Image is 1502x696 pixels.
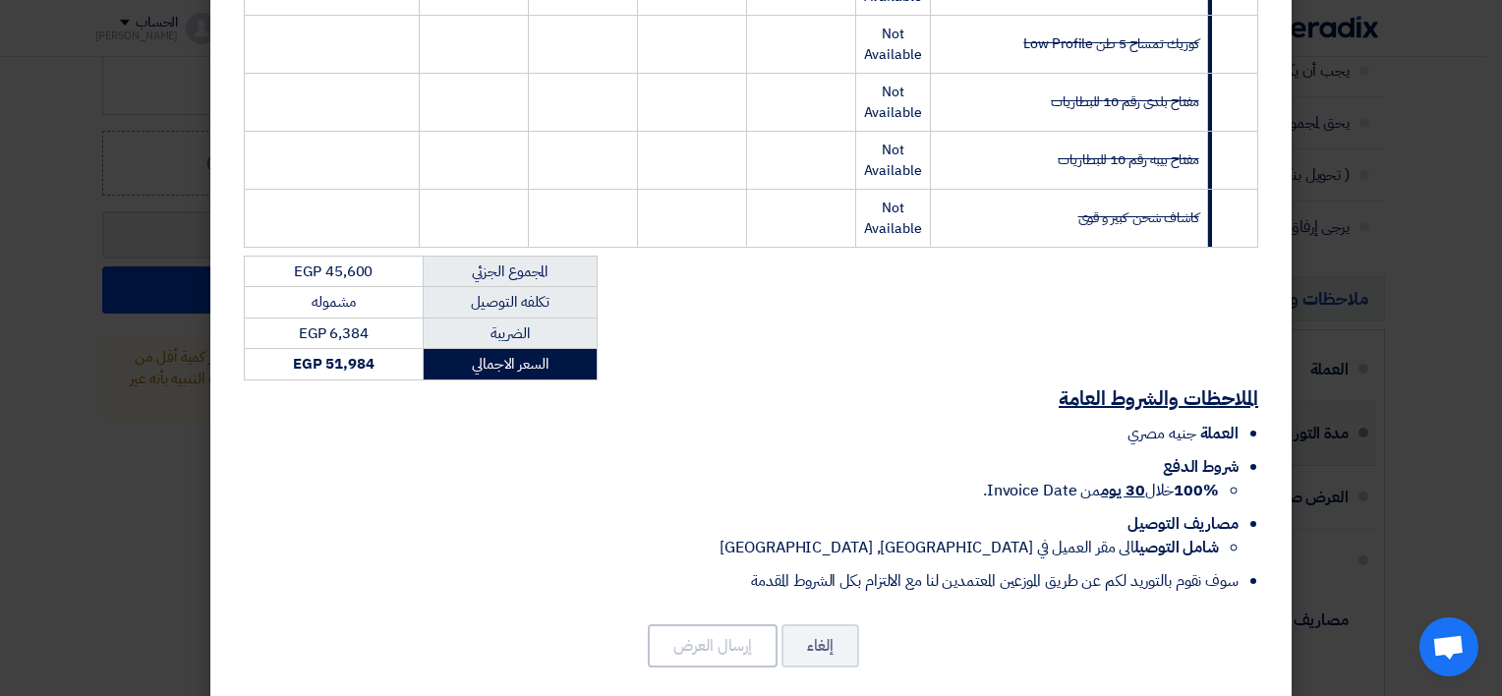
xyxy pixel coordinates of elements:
strong: 100% [1174,479,1219,502]
li: الى مقر العميل في [GEOGRAPHIC_DATA], [GEOGRAPHIC_DATA] [244,536,1219,559]
span: خلال من Invoice Date. [983,479,1219,502]
span: Not Available [864,24,922,65]
span: Not Available [864,198,922,239]
span: جنيه مصري [1127,422,1195,445]
strong: EGP 51,984 [293,353,375,375]
u: الملاحظات والشروط العامة [1059,383,1258,413]
strike: كوريك تمساح 5 طن Low Profile [1023,33,1198,54]
td: الضريبة [423,318,597,349]
span: مشموله [312,291,355,313]
span: العملة [1200,422,1239,445]
span: Not Available [864,140,922,181]
div: Open chat [1419,617,1478,676]
u: 30 يوم [1101,479,1144,502]
strike: مفتاح بيبه رقم 10 للبطاريات [1058,149,1198,170]
span: Not Available [864,82,922,123]
span: شروط الدفع [1163,455,1239,479]
strike: مفتاح بلدى رقم 10 للبطاريات [1051,91,1198,112]
td: السعر الاجمالي [423,349,597,380]
td: تكلفه التوصيل [423,287,597,319]
strike: كاشاف شحن كبير و قوى [1078,207,1199,228]
li: سوف نقوم بالتوريد لكم عن طريق الموزعين المعتمدين لنا مع الالتزام بكل الشروط المقدمة [244,569,1239,593]
td: المجموع الجزئي [423,256,597,287]
strong: شامل التوصيل [1134,536,1219,559]
span: مصاريف التوصيل [1127,512,1239,536]
button: إلغاء [781,624,859,667]
span: EGP 6,384 [299,322,369,344]
button: إرسال العرض [648,624,778,667]
td: EGP 45,600 [245,256,424,287]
